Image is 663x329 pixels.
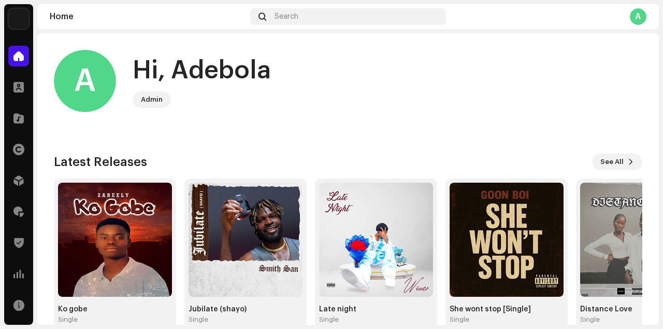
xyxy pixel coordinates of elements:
[592,154,642,170] button: See All
[189,316,208,324] div: Single
[319,305,433,313] div: Late night
[58,305,172,313] div: Ko gobe
[275,12,298,21] span: Search
[8,8,29,29] img: 7951d5c0-dc3c-4d78-8e51-1b6de87acfd8
[54,154,147,170] h3: Latest Releases
[450,316,469,324] div: Single
[58,316,78,324] div: Single
[450,305,564,313] div: She wont stop [Single]
[133,54,271,87] div: Hi, Adebola
[319,316,339,324] div: Single
[630,8,646,25] div: A
[58,183,172,297] img: f3fa837d-3a42-4d37-af05-9f599fc94ad3
[600,152,624,172] span: See All
[189,183,302,297] img: 35243952-105f-4260-8f69-c8c81e45fd99
[141,93,163,106] div: Admin
[580,316,600,324] div: Single
[319,183,433,297] img: 7db019bb-6d16-4abf-b85c-aa0bd23f8f42
[189,305,302,313] div: Jubilate (shayo)
[50,12,246,21] div: Home
[54,50,116,112] div: A
[450,183,564,297] img: 2ed88377-185b-4b69-aa79-d01753bd2780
